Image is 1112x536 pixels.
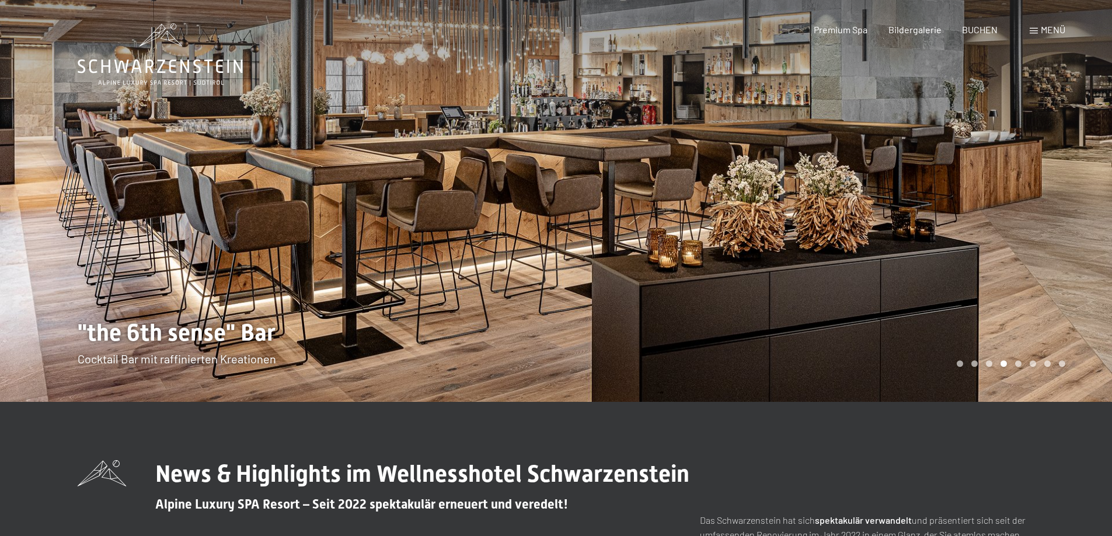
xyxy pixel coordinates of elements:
[986,360,992,367] div: Carousel Page 3
[971,360,978,367] div: Carousel Page 2
[1044,360,1051,367] div: Carousel Page 7
[815,514,912,526] strong: spektakulär verwandelt
[1030,360,1036,367] div: Carousel Page 6
[1059,360,1065,367] div: Carousel Page 8
[953,360,1065,367] div: Carousel Pagination
[155,497,568,512] span: Alpine Luxury SPA Resort – Seit 2022 spektakulär erneuert und veredelt!
[155,460,689,488] span: News & Highlights im Wellnesshotel Schwarzenstein
[1015,360,1022,367] div: Carousel Page 5
[1001,360,1007,367] div: Carousel Page 4 (Current Slide)
[814,24,867,35] a: Premium Spa
[888,24,942,35] a: Bildergalerie
[962,24,998,35] a: BUCHEN
[957,360,963,367] div: Carousel Page 1
[1041,24,1065,35] span: Menü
